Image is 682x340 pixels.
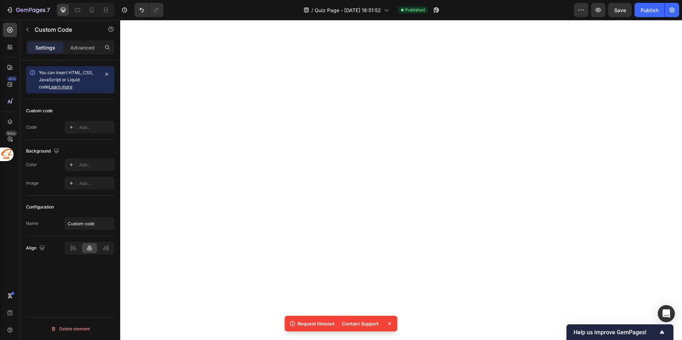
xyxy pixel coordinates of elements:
[79,180,113,187] div: Add...
[70,44,95,51] p: Advanced
[7,76,17,82] div: 450
[315,6,381,14] span: Quiz Page - [DATE] 16:51:52
[5,130,17,136] div: Beta
[3,3,53,17] button: 7
[405,7,425,13] span: Published
[26,220,38,227] div: Name
[614,7,626,13] span: Save
[337,319,383,329] div: Contact Support
[574,329,658,336] span: Help us improve GemPages!
[26,124,37,130] div: Code
[79,124,113,131] div: Add...
[297,320,335,327] p: Request timeout
[134,3,163,17] div: Undo/Redo
[311,6,313,14] span: /
[635,3,665,17] button: Publish
[26,243,46,253] div: Align
[49,84,72,89] a: Learn more
[120,20,682,340] iframe: Design area
[26,180,39,186] div: Image
[39,70,93,89] span: You can insert HTML, CSS, JavaScript or Liquid code
[51,325,90,333] div: Delete element
[35,44,55,51] p: Settings
[47,6,50,14] p: 7
[35,25,95,34] p: Custom Code
[26,108,53,114] div: Custom code
[26,146,61,156] div: Background
[658,305,675,322] div: Open Intercom Messenger
[26,161,37,168] div: Color
[79,162,113,168] div: Add...
[26,204,54,210] div: Configuration
[641,6,658,14] div: Publish
[608,3,632,17] button: Save
[574,328,666,336] button: Show survey - Help us improve GemPages!
[26,323,114,335] button: Delete element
